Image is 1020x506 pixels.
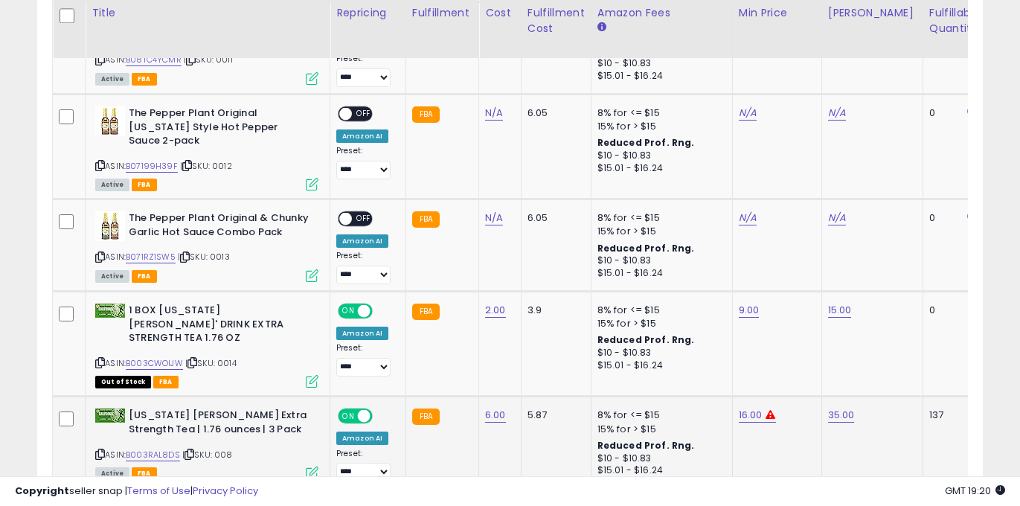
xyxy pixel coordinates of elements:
div: Amazon AI [336,327,388,340]
div: Preset: [336,449,394,482]
strong: Copyright [15,484,69,498]
div: Fulfillment [412,5,472,21]
b: The Pepper Plant Original [US_STATE] Style Hot Pepper Sauce 2-pack [129,106,309,152]
div: 0 [929,106,975,120]
b: [US_STATE] [PERSON_NAME] Extra Strength Tea | 1.76 ounces | 3 Pack [129,409,309,440]
small: Amazon Fees. [597,21,606,34]
div: 6.05 [527,106,580,120]
small: FBA [412,409,440,425]
img: 515ROiFuQVL._SL40_.jpg [95,106,125,136]
span: | SKU: 0011 [184,54,233,65]
div: Title [92,5,324,21]
a: N/A [828,106,846,121]
img: 51mDEm7pZzL._SL40_.jpg [95,409,125,423]
div: 15% for > $15 [597,120,721,133]
span: All listings currently available for purchase on Amazon [95,73,129,86]
div: 8% for <= $15 [597,409,721,422]
span: 2025-10-14 19:20 GMT [945,484,1005,498]
a: 6.00 [485,408,506,423]
div: 8% for <= $15 [597,304,721,317]
div: ASIN: [95,304,318,386]
span: OFF [352,213,376,225]
a: N/A [739,106,757,121]
b: Reduced Prof. Rng. [597,242,695,254]
a: B08TC4YCMR [126,54,182,66]
span: FBA [153,376,179,388]
a: B071RZ1SW5 [126,251,176,263]
a: N/A [485,106,503,121]
div: Fulfillable Quantity [929,5,981,36]
div: $10 - $10.83 [597,150,721,162]
a: Terms of Use [127,484,190,498]
b: Reduced Prof. Rng. [597,136,695,149]
a: 15.00 [828,303,852,318]
div: 8% for <= $15 [597,106,721,120]
span: FBA [132,179,157,191]
div: Preset: [336,343,394,377]
b: 1 BOX [US_STATE] [PERSON_NAME]' DRINK EXTRA STRENGTH TEA 1.76 OZ [129,304,309,349]
div: Preset: [336,146,394,179]
div: Repricing [336,5,400,21]
div: [PERSON_NAME] [828,5,917,21]
b: Reduced Prof. Rng. [597,333,695,346]
span: FBA [132,270,157,283]
small: FBA [412,211,440,228]
div: $10 - $10.83 [597,347,721,359]
a: N/A [828,211,846,225]
div: 8% for <= $15 [597,211,721,225]
div: 6.05 [527,211,580,225]
a: Privacy Policy [193,484,258,498]
div: Preset: [336,251,394,284]
div: 3.9 [527,304,580,317]
span: ON [339,305,358,318]
a: B003RAL8DS [126,449,180,461]
div: ASIN: [95,409,318,478]
span: | SKU: 0013 [178,251,230,263]
a: N/A [739,211,757,225]
div: $15.01 - $16.24 [597,267,721,280]
img: 51eoltsXq0L._SL40_.jpg [95,211,125,241]
div: Amazon AI [336,129,388,143]
div: Amazon AI [336,432,388,445]
b: The Pepper Plant Original & Chunky Garlic Hot Sauce Combo Pack [129,211,309,243]
div: Amazon Fees [597,5,726,21]
div: $10 - $10.83 [597,57,721,70]
span: OFF [371,305,394,318]
div: Amazon AI [336,234,388,248]
span: All listings currently available for purchase on Amazon [95,270,129,283]
div: $10 - $10.83 [597,254,721,267]
a: 35.00 [828,408,855,423]
div: 15% for > $15 [597,225,721,238]
small: FBA [412,106,440,123]
a: B003CWOIJW [126,357,183,370]
div: Min Price [739,5,815,21]
div: ASIN: [95,211,318,281]
div: 137 [929,409,975,422]
div: 15% for > $15 [597,423,721,436]
div: ASIN: [95,14,318,83]
span: | SKU: 0014 [185,357,237,369]
img: 51YeVRLVshL._SL40_.jpg [95,304,125,318]
div: 0 [929,304,975,317]
div: 15% for > $15 [597,317,721,330]
span: | SKU: 008 [182,449,233,461]
span: ON [339,410,358,423]
span: OFF [352,108,376,121]
div: ASIN: [95,106,318,189]
span: All listings that are currently out of stock and unavailable for purchase on Amazon [95,376,151,388]
div: $15.01 - $16.24 [597,70,721,83]
div: 5.87 [527,409,580,422]
div: Preset: [336,54,394,87]
div: $10 - $10.83 [597,452,721,465]
div: $15.01 - $16.24 [597,359,721,372]
b: Reduced Prof. Rng. [597,439,695,452]
div: 0 [929,211,975,225]
a: 2.00 [485,303,506,318]
div: seller snap | | [15,484,258,499]
span: | SKU: 0012 [180,160,232,172]
a: N/A [485,211,503,225]
div: Cost [485,5,515,21]
small: FBA [412,304,440,320]
span: FBA [132,73,157,86]
span: All listings currently available for purchase on Amazon [95,179,129,191]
